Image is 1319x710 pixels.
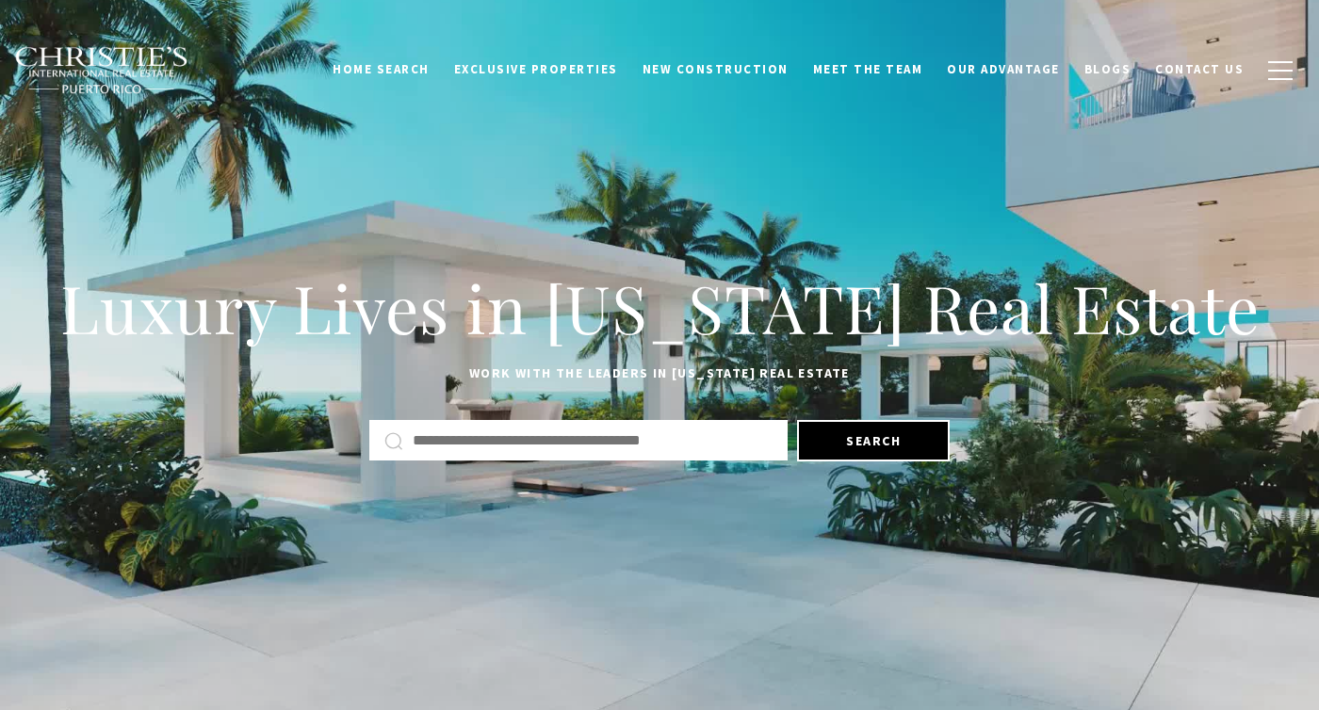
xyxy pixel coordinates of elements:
a: New Construction [630,52,801,88]
span: Blogs [1084,61,1132,77]
img: Christie's International Real Estate black text logo [14,46,189,95]
span: Our Advantage [947,61,1060,77]
p: Work with the leaders in [US_STATE] Real Estate [47,363,1272,385]
span: Contact Us [1155,61,1244,77]
h1: Luxury Lives in [US_STATE] Real Estate [47,266,1272,349]
a: Meet the Team [801,52,936,88]
a: Home Search [320,52,442,88]
span: New Construction [643,61,789,77]
button: Search [797,420,950,461]
a: Our Advantage [935,52,1072,88]
span: Exclusive Properties [454,61,618,77]
a: Blogs [1072,52,1144,88]
a: Exclusive Properties [442,52,630,88]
